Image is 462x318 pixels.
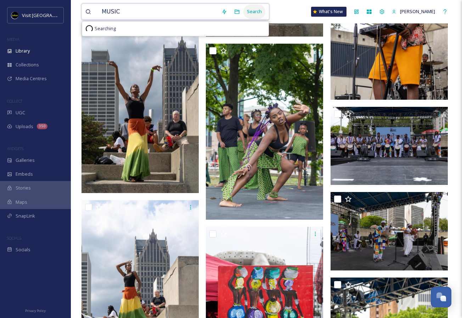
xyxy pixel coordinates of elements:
[16,246,30,253] span: Socials
[16,213,35,219] span: SnapLink
[37,124,47,129] div: 350
[22,12,77,18] span: Visit [GEOGRAPHIC_DATA]
[331,192,448,270] img: African World Festival (15).jpg
[7,98,22,104] span: COLLECT
[7,146,23,151] span: WIDGETS
[16,123,33,130] span: Uploads
[16,109,25,116] span: UGC
[431,287,451,307] button: Open Chat
[16,171,33,177] span: Embeds
[25,306,46,314] a: Privacy Policy
[16,185,31,191] span: Stories
[16,157,35,164] span: Galleries
[98,4,218,20] input: Search your library
[7,37,19,42] span: MEDIA
[243,5,265,18] div: Search
[16,61,39,68] span: Collections
[388,5,439,18] a: [PERSON_NAME]
[11,12,18,19] img: VISIT%20DETROIT%20LOGO%20-%20BLACK%20BACKGROUND.png
[16,48,30,54] span: Library
[95,25,116,32] span: Searching
[400,8,435,15] span: [PERSON_NAME]
[16,199,27,205] span: Maps
[206,44,323,220] img: African World Festival (12).jpg
[311,7,346,17] a: What's New
[25,308,46,313] span: Privacy Policy
[81,17,199,193] img: African World Festival (28).jpg
[331,107,448,185] img: African World Festival (20).jpg
[16,75,47,82] span: Media Centres
[7,235,21,241] span: SOCIALS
